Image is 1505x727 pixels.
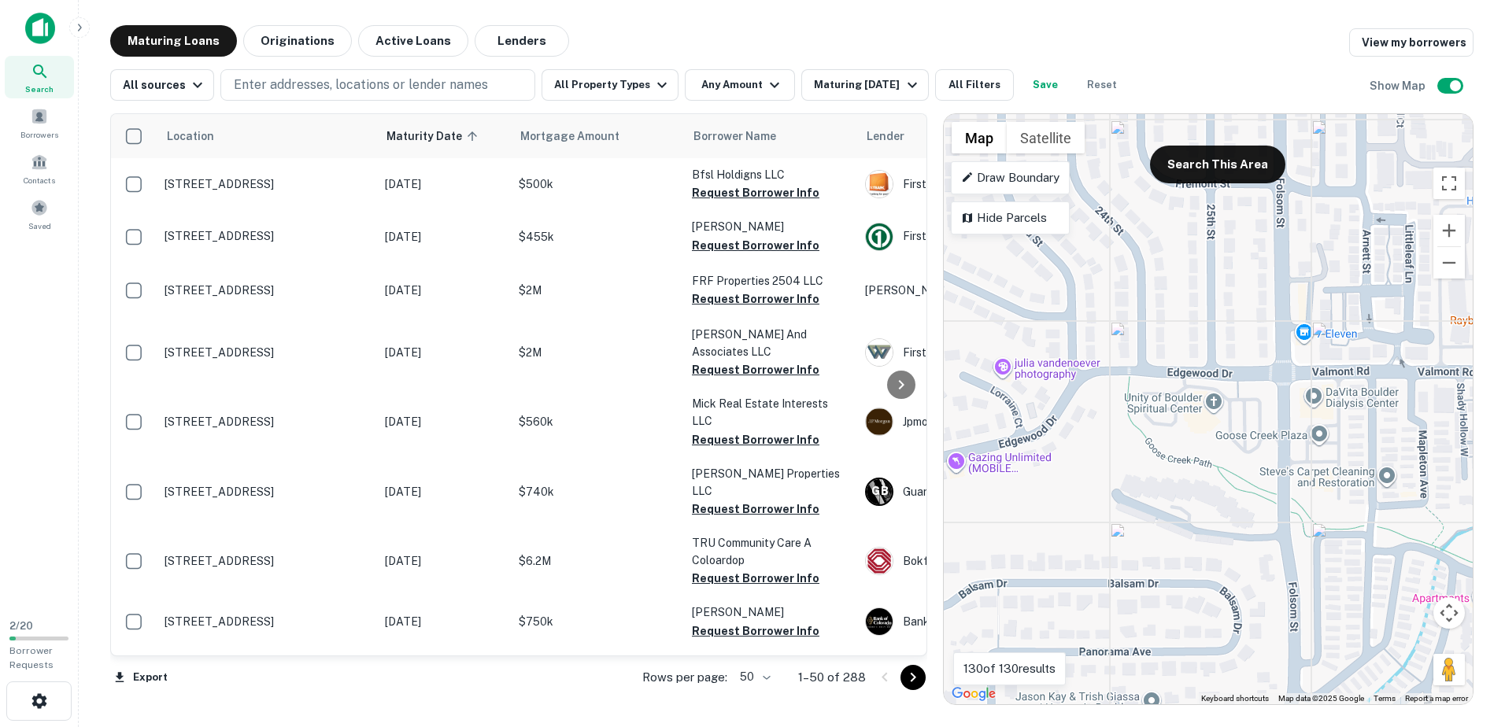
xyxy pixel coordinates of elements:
button: Request Borrower Info [692,622,819,640]
p: [STREET_ADDRESS] [165,345,369,360]
span: Map data ©2025 Google [1278,694,1364,703]
th: Borrower Name [684,114,857,158]
a: Search [5,56,74,98]
p: $750k [519,613,676,630]
p: Draw Boundary [961,168,1059,187]
button: Search This Area [1150,146,1285,183]
div: 50 [734,666,773,688]
button: Zoom out [1433,247,1465,279]
button: Lenders [475,25,569,57]
button: Originations [243,25,352,57]
span: Maturity Date [386,127,483,146]
p: [STREET_ADDRESS] [165,485,369,499]
p: [PERSON_NAME] And Associates LLC [692,326,849,360]
button: Show street map [952,122,1007,153]
div: Bank Of [US_STATE] [865,607,1101,636]
p: [DATE] [385,175,503,193]
p: 1–50 of 288 [798,668,866,687]
img: picture [866,548,893,574]
p: $740k [519,483,676,500]
button: Keyboard shortcuts [1201,693,1269,704]
div: All sources [123,76,207,94]
a: Terms (opens in new tab) [1374,694,1396,703]
img: picture [866,408,893,435]
th: Lender [857,114,1109,158]
p: Rows per page: [642,668,727,687]
h6: Show Map [1370,77,1428,94]
p: Mick Real Estate Interests LLC [692,395,849,430]
span: Borrower Requests [9,645,54,670]
p: [PERSON_NAME] [692,603,849,621]
span: Borrowers [20,128,58,141]
button: Request Borrower Info [692,236,819,255]
div: 0 0 [944,114,1473,704]
p: $455k [519,228,676,245]
span: Borrower Name [693,127,776,146]
p: Bfsl Holdigns LLC [692,166,849,183]
button: Show satellite imagery [1007,122,1085,153]
p: 130 of 130 results [963,659,1056,678]
p: [STREET_ADDRESS] [165,554,369,568]
p: [DATE] [385,413,503,430]
a: Saved [5,193,74,235]
span: Contacts [24,174,55,186]
p: [DATE] [385,552,503,570]
p: [STREET_ADDRESS] [165,177,369,191]
p: TRU Community Care A Coloardop [692,534,849,569]
button: Enter addresses, locations or lender names [220,69,535,101]
button: Map camera controls [1433,597,1465,629]
div: Guaranty Bank & Trust CO [865,478,1101,506]
th: Maturity Date [377,114,511,158]
img: picture [866,171,893,197]
button: Export [110,666,172,689]
span: Search [25,83,54,95]
p: $6.2M [519,552,676,570]
p: $560k [519,413,676,430]
img: Google [948,684,1000,704]
button: Request Borrower Info [692,500,819,518]
button: Go to next page [900,665,926,690]
a: Contacts [5,147,74,190]
button: Active Loans [358,25,468,57]
button: All Property Types [542,69,679,101]
span: 2 / 20 [9,620,33,632]
p: [PERSON_NAME] [692,218,849,235]
div: Jpmorgan Chase Bank NA [865,408,1101,436]
p: [DATE] [385,613,503,630]
button: All Filters [935,69,1014,101]
img: picture [866,339,893,366]
button: Request Borrower Info [692,430,819,449]
p: [STREET_ADDRESS] [165,614,369,629]
p: [DATE] [385,344,503,361]
p: $500k [519,175,676,193]
button: Request Borrower Info [692,569,819,588]
span: Location [166,127,214,146]
p: [DATE] [385,228,503,245]
button: Maturing Loans [110,25,237,57]
a: View my borrowers [1349,28,1474,57]
span: Saved [28,220,51,232]
button: Toggle fullscreen view [1433,168,1465,199]
p: [PERSON_NAME] Family LLC [865,282,1101,299]
a: Open this area in Google Maps (opens a new window) [948,684,1000,704]
img: picture [866,608,893,635]
p: Enter addresses, locations or lender names [234,76,488,94]
div: Firstbank [865,170,1101,198]
p: $2M [519,282,676,299]
button: Reset [1077,69,1127,101]
p: [STREET_ADDRESS] [165,415,369,429]
iframe: Chat Widget [1426,601,1505,677]
p: G B [871,483,888,500]
div: Maturing [DATE] [814,76,921,94]
p: [STREET_ADDRESS] [165,283,369,297]
div: Borrowers [5,101,74,144]
img: picture [866,223,893,250]
button: Any Amount [685,69,795,101]
p: FRF Properties 2504 LLC [692,272,849,290]
div: Bokf NA [865,547,1101,575]
button: Request Borrower Info [692,290,819,308]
